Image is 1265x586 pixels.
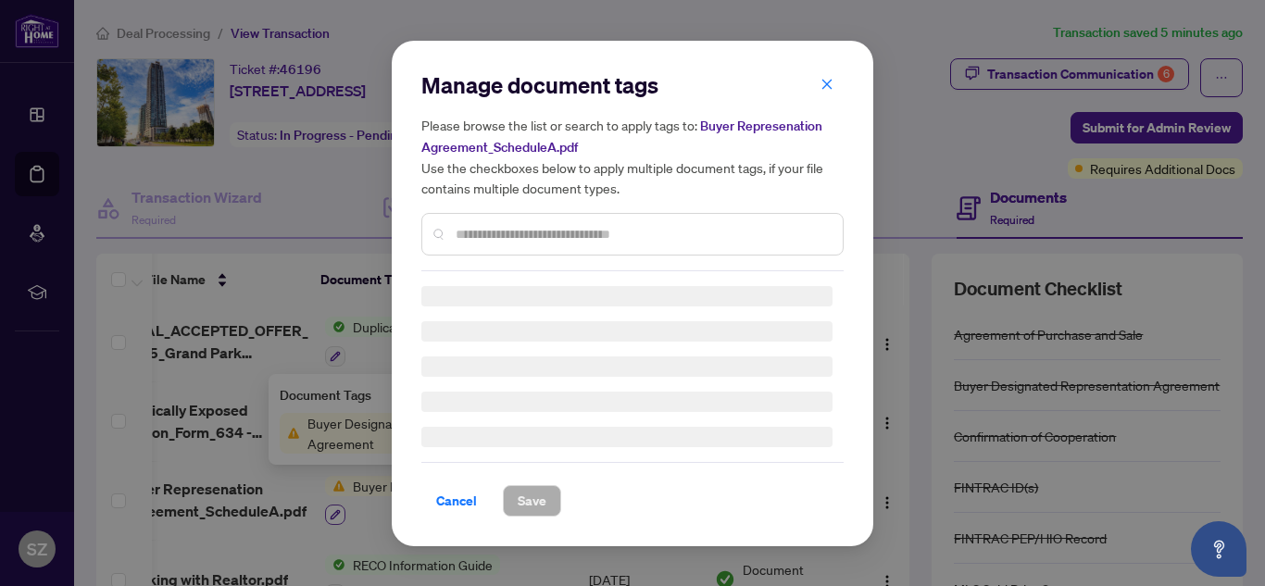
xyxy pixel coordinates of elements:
[503,485,561,517] button: Save
[1191,521,1246,577] button: Open asap
[421,115,844,198] h5: Please browse the list or search to apply tags to: Use the checkboxes below to apply multiple doc...
[421,118,822,156] span: Buyer Represenation Agreement_ScheduleA.pdf
[820,77,833,90] span: close
[436,486,477,516] span: Cancel
[421,485,492,517] button: Cancel
[421,70,844,100] h2: Manage document tags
